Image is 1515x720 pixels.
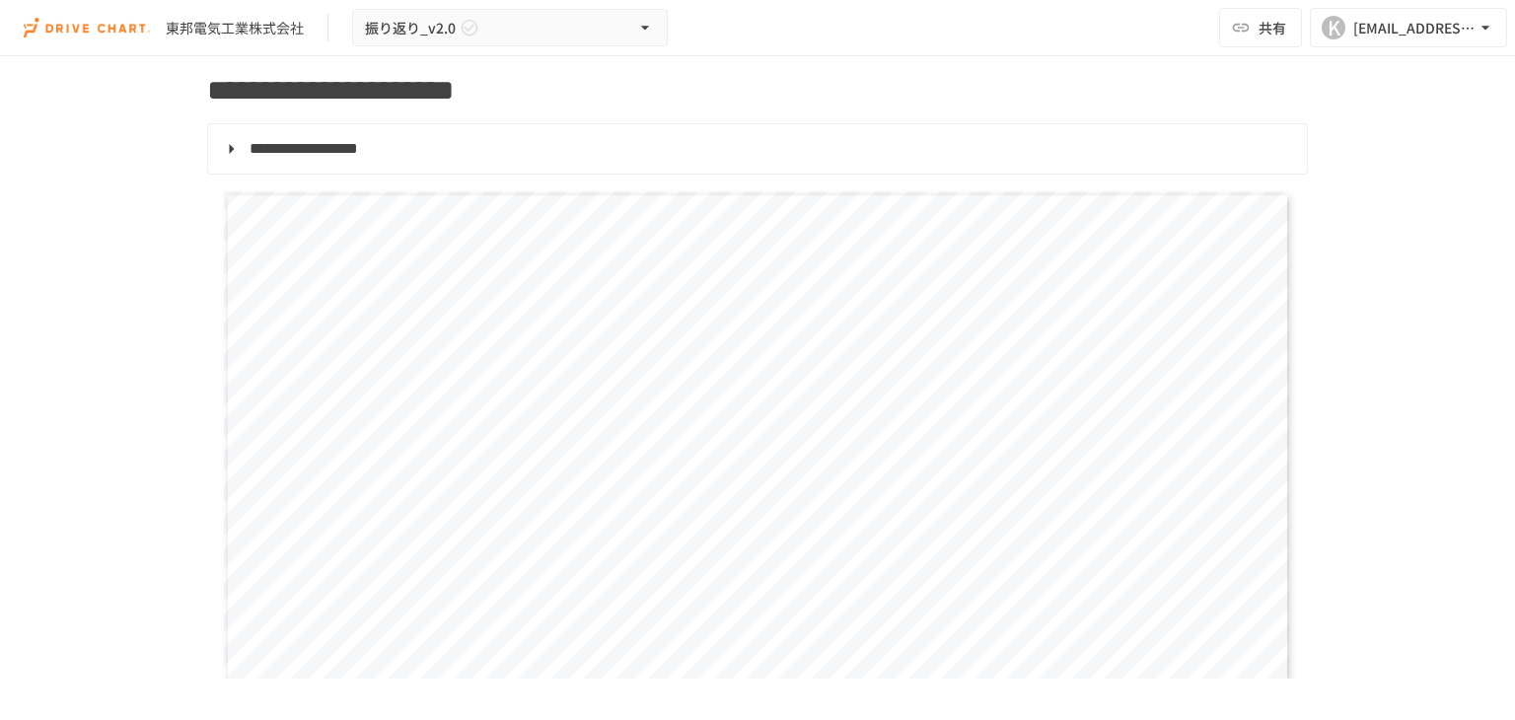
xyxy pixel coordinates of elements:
[1322,16,1345,39] div: K
[1259,17,1286,38] span: 共有
[24,12,150,43] img: i9VDDS9JuLRLX3JIUyK59LcYp6Y9cayLPHs4hOxMB9W
[352,9,668,47] button: 振り返り_v2.0
[1219,8,1302,47] button: 共有
[365,16,456,40] span: 振り返り_v2.0
[166,18,304,38] div: 東邦電気工業株式会社
[1310,8,1507,47] button: K[EMAIL_ADDRESS][DOMAIN_NAME]
[1353,16,1476,40] div: [EMAIL_ADDRESS][DOMAIN_NAME]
